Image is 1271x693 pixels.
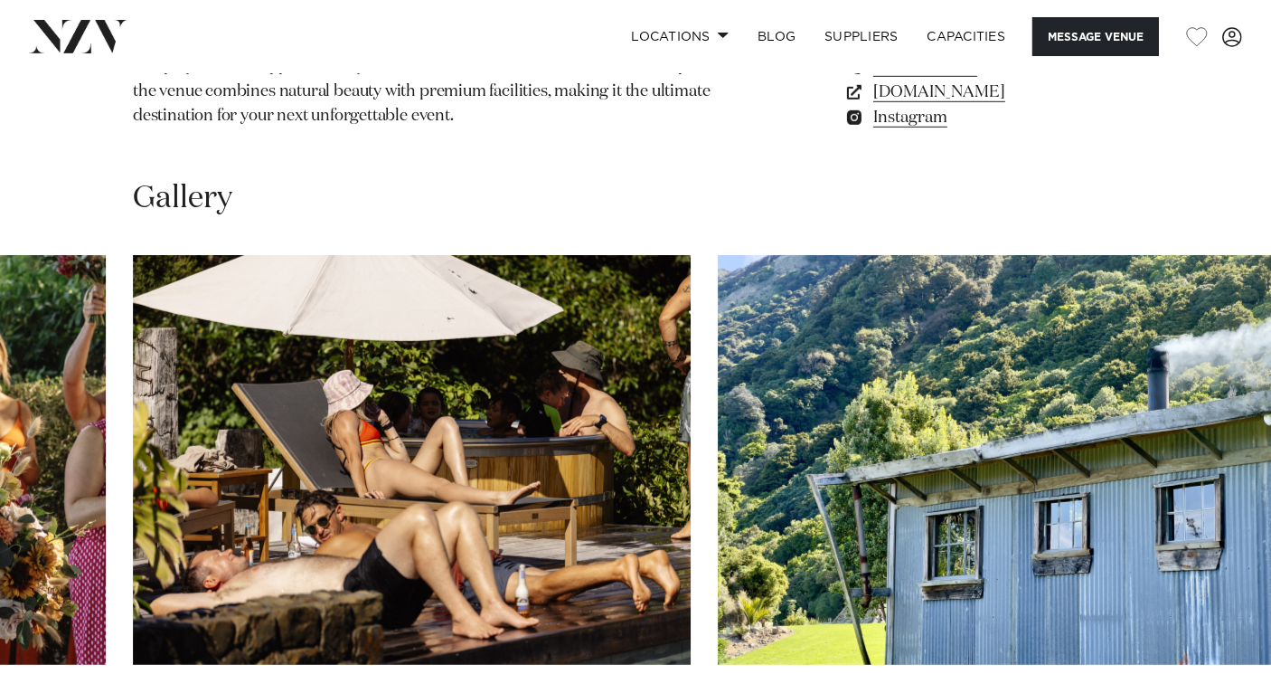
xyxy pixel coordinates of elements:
[29,20,127,52] img: nzv-logo.png
[133,178,232,219] h2: Gallery
[743,17,810,56] a: BLOG
[913,17,1021,56] a: Capacities
[843,104,1138,129] a: Instagram
[617,17,743,56] a: Locations
[843,79,1138,104] a: [DOMAIN_NAME]
[133,255,691,665] swiper-slide: 17 / 29
[1032,17,1159,56] button: Message Venue
[810,17,912,56] a: SUPPLIERS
